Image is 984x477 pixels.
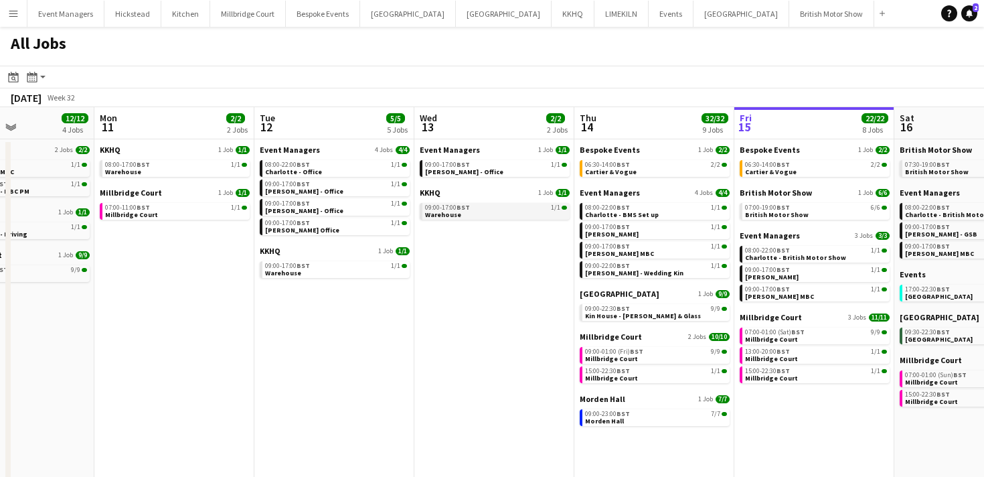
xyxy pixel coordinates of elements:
[420,145,480,155] span: Event Managers
[425,167,503,176] span: Gina - Office
[740,230,890,241] a: Event Managers3 Jobs3/3
[580,394,625,404] span: Morden Hall
[58,208,73,216] span: 1 Job
[585,366,727,382] a: 15:00-22:30BST1/1Millbridge Court
[425,203,567,218] a: 09:00-17:00BST1/1Warehouse
[776,265,790,274] span: BST
[580,289,730,332] div: [GEOGRAPHIC_DATA]1 Job9/909:00-22:30BST9/9Kin House - [PERSON_NAME] & Glass
[905,372,967,379] span: 07:00-01:00 (Sun)
[218,189,233,197] span: 1 Job
[585,160,727,176] a: 06:30-14:00BST2/2Cartier & Vogue
[776,203,790,212] span: BST
[236,189,250,197] span: 1/1
[776,347,790,356] span: BST
[740,312,890,322] a: Millbridge Court3 Jobs11/11
[973,3,979,12] span: 2
[776,246,790,255] span: BST
[265,263,310,269] span: 09:00-17:00
[905,335,973,344] span: Micklefield Hall
[871,348,880,355] span: 1/1
[745,366,887,382] a: 15:00-22:30BST1/1Millbridge Court
[905,224,950,230] span: 09:00-17:00
[386,113,405,123] span: 5/5
[905,243,950,250] span: 09:00-17:00
[265,200,310,207] span: 09:00-17:00
[457,203,470,212] span: BST
[551,161,560,168] span: 1/1
[297,199,310,208] span: BST
[711,243,720,250] span: 1/1
[876,232,890,240] span: 3/3
[858,189,873,197] span: 1 Job
[585,305,630,312] span: 09:00-22:30
[420,112,437,124] span: Wed
[740,230,800,241] span: Event Managers
[711,161,720,168] span: 2/2
[745,265,887,281] a: 09:00-17:00BST1/1[PERSON_NAME]
[260,112,275,124] span: Tue
[100,145,120,155] span: KKHQ
[745,210,809,219] span: British Motor Show
[580,112,596,124] span: Thu
[260,246,410,256] a: KKHQ1 Job1/1
[745,286,790,293] span: 09:00-17:00
[871,161,880,168] span: 2/2
[630,347,643,356] span: BST
[936,328,950,336] span: BST
[210,1,286,27] button: Millbridge Court
[617,242,630,251] span: BST
[265,218,407,234] a: 09:00-17:00BST1/1[PERSON_NAME] Office
[900,188,960,198] span: Event Managers
[869,314,890,322] span: 11/11
[265,181,310,188] span: 09:00-17:00
[538,189,553,197] span: 1 Job
[375,146,393,154] span: 4 Jobs
[745,285,887,300] a: 09:00-17:00BST1/1[PERSON_NAME] MBC
[297,261,310,270] span: BST
[740,188,890,230] div: British Motor Show1 Job6/607:00-19:00BST6/6British Motor Show
[900,355,962,365] span: Millbridge Court
[265,161,310,168] span: 08:00-22:00
[900,312,979,322] span: Micklefield Hall
[871,368,880,374] span: 1/1
[105,204,150,211] span: 07:00-11:00
[420,188,570,198] a: KKHQ1 Job1/1
[265,187,343,196] span: Gina - Office
[936,160,950,169] span: BST
[740,188,812,198] span: British Motor Show
[617,366,630,375] span: BST
[100,145,250,188] div: KKHQ1 Job1/108:00-17:00BST1/1Warehouse
[776,160,790,169] span: BST
[420,145,570,188] div: Event Managers1 Job1/109:00-17:00BST1/1[PERSON_NAME] - Office
[62,113,88,123] span: 12/12
[76,251,90,259] span: 9/9
[286,1,360,27] button: Bespoke Events
[585,269,683,277] span: Gina - Wedding Kin
[617,203,630,212] span: BST
[716,395,730,403] span: 7/7
[594,1,649,27] button: LIMEKILN
[58,251,73,259] span: 1 Job
[396,247,410,255] span: 1/1
[585,242,727,257] a: 09:00-17:00BST1/1[PERSON_NAME] MBC
[585,304,727,320] a: 09:00-22:30BST9/9Kin House - [PERSON_NAME] & Glass
[580,188,730,198] a: Event Managers4 Jobs4/4
[961,5,977,21] a: 2
[100,188,250,198] a: Millbridge Court1 Job1/1
[716,290,730,298] span: 9/9
[44,92,78,103] span: Week 32
[546,113,565,123] span: 2/2
[265,206,343,215] span: Magda - Office
[585,224,630,230] span: 09:00-17:00
[55,146,73,154] span: 2 Jobs
[218,146,233,154] span: 1 Job
[11,91,42,105] div: [DATE]
[776,366,790,375] span: BST
[745,247,790,254] span: 08:00-22:00
[391,220,400,226] span: 1/1
[551,204,560,211] span: 1/1
[226,113,245,123] span: 2/2
[711,411,720,417] span: 7/7
[100,112,117,124] span: Mon
[580,145,730,188] div: Bespoke Events1 Job2/206:30-14:00BST2/2Cartier & Vogue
